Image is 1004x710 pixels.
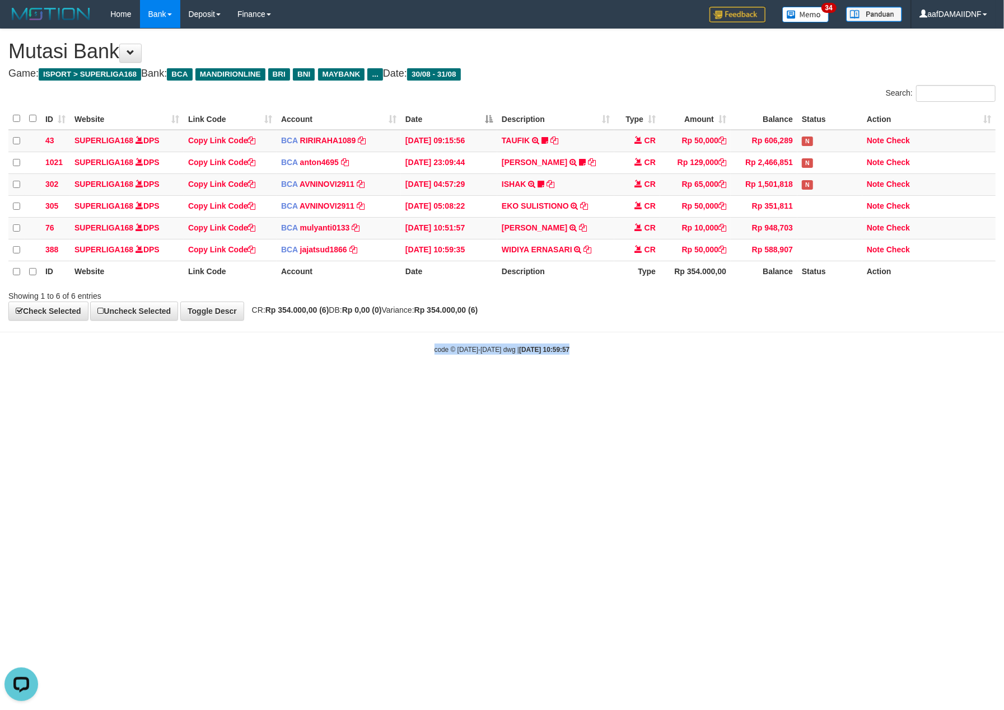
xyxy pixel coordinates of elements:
a: Uncheck Selected [90,302,178,321]
td: Rp 50,000 [660,195,731,217]
strong: Rp 0,00 (0) [342,305,382,314]
span: BCA [281,136,298,145]
span: CR [645,201,656,210]
small: code © [DATE]-[DATE] dwg | [435,346,570,354]
td: Rp 50,000 [660,130,731,152]
span: 34 [821,3,837,13]
label: Search: [886,85,996,102]
td: [DATE] 05:08:22 [401,195,497,217]
a: [PERSON_NAME] [502,158,567,167]
a: Check [886,223,910,232]
a: Note [867,201,884,210]
a: Copy AVNINOVI2911 to clipboard [357,201,365,210]
a: anton4695 [300,158,339,167]
a: Check [886,136,910,145]
a: Copy Rp 65,000 to clipboard [718,180,726,189]
a: Copy AVNINOVI2911 to clipboard [357,180,365,189]
td: [DATE] 10:59:35 [401,239,497,261]
a: Copy AHMAD YUSUP to clipboard [579,223,587,232]
a: Copy WIDIYA ERNASARI to clipboard [584,245,592,254]
td: Rp 948,703 [731,217,797,239]
td: DPS [70,173,184,195]
td: Rp 1,501,818 [731,173,797,195]
span: 388 [45,245,58,254]
a: Check [886,158,910,167]
span: CR [645,136,656,145]
a: AVNINOVI2911 [300,201,354,210]
th: Account: activate to sort column ascending [277,108,401,130]
a: Copy mulyanti0133 to clipboard [352,223,359,232]
a: Copy Link Code [188,245,256,254]
span: BRI [268,68,290,81]
span: CR [645,223,656,232]
th: Action: activate to sort column ascending [862,108,996,130]
span: 302 [45,180,58,189]
a: SUPERLIGA168 [74,158,133,167]
span: BCA [281,201,298,210]
th: Status [797,261,862,283]
a: Copy ISHAK to clipboard [547,180,554,189]
span: Has Note [802,180,813,190]
strong: Rp 354.000,00 (6) [414,305,478,314]
a: Copy EKO SULISTIONO to clipboard [581,201,589,210]
a: Check Selected [8,302,88,321]
span: 30/08 - 31/08 [407,68,461,81]
strong: [DATE] 10:59:57 [519,346,569,354]
span: CR [645,245,656,254]
th: Balance [731,108,797,130]
a: Note [867,245,884,254]
a: WIDIYA ERNASARI [502,245,572,254]
a: Copy Link Code [188,158,256,167]
td: DPS [70,152,184,173]
a: ISHAK [502,180,526,189]
th: Type [614,261,660,283]
span: BCA [281,158,298,167]
a: Copy Link Code [188,180,256,189]
td: DPS [70,217,184,239]
a: Check [886,180,910,189]
a: Copy Rp 129,000 to clipboard [718,158,726,167]
div: Showing 1 to 6 of 6 entries [8,286,410,302]
td: [DATE] 09:15:56 [401,130,497,152]
td: Rp 606,289 [731,130,797,152]
a: Copy anton4695 to clipboard [341,158,349,167]
a: Copy SRI BASUKI to clipboard [588,158,596,167]
span: BCA [167,68,192,81]
img: panduan.png [846,7,902,22]
a: Copy jajatsud1866 to clipboard [349,245,357,254]
td: DPS [70,130,184,152]
td: Rp 65,000 [660,173,731,195]
span: MAYBANK [318,68,365,81]
td: [DATE] 10:51:57 [401,217,497,239]
a: SUPERLIGA168 [74,223,133,232]
a: jajatsud1866 [300,245,347,254]
th: Date: activate to sort column descending [401,108,497,130]
td: Rp 10,000 [660,217,731,239]
td: [DATE] 23:09:44 [401,152,497,173]
a: Copy Link Code [188,223,256,232]
th: Balance [731,261,797,283]
span: BCA [281,223,298,232]
a: Toggle Descr [180,302,244,321]
a: Copy Link Code [188,136,256,145]
th: Date [401,261,497,283]
a: EKO SULISTIONO [502,201,569,210]
th: ID: activate to sort column ascending [41,108,70,130]
th: Rp 354.000,00 [660,261,731,283]
a: mulyanti0133 [300,223,350,232]
span: Has Note [802,137,813,146]
a: SUPERLIGA168 [74,201,133,210]
span: ISPORT > SUPERLIGA168 [39,68,141,81]
td: Rp 351,811 [731,195,797,217]
a: SUPERLIGA168 [74,180,133,189]
td: DPS [70,239,184,261]
strong: Rp 354.000,00 (6) [265,305,329,314]
a: AVNINOVI2911 [300,180,354,189]
a: TAUFIK [502,136,530,145]
span: BCA [281,245,298,254]
a: Note [867,223,884,232]
th: Description [497,261,614,283]
span: 76 [45,223,54,232]
a: Copy Rp 10,000 to clipboard [718,223,726,232]
td: Rp 50,000 [660,239,731,261]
